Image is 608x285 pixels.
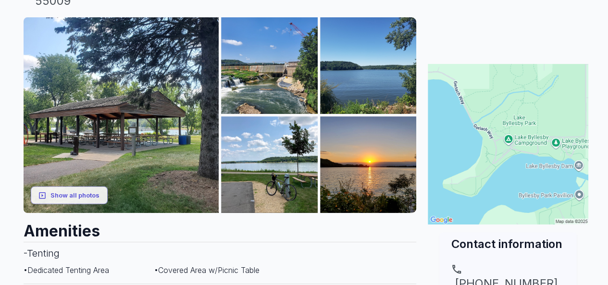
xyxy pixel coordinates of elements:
[451,236,565,252] h2: Contact information
[428,64,588,224] img: Map for Lake Byllesby Campground
[24,17,219,213] img: AAcXr8pC5JmES5OXMmNQo-YV8wlVI0hduBKbMDD_6NbtHrMq7LHZ0cDKhMYRUyBgqF_D5ABxYxOtzR8caaN7QhIP7DUyK_02E...
[31,186,108,204] button: Show all photos
[221,17,318,114] img: AAcXr8omiwxcgRVOSE1iUv0J0bksP6pW9JN0OEtKXt2fwcXvE0BT-mEHVPgVgxNQ6urBxYH3kvEMDs_vCGJyEIu0V4IW2gpoG...
[24,265,109,275] span: • Dedicated Tenting Area
[24,213,417,242] h2: Amenities
[154,265,260,275] span: • Covered Area w/Picnic Table
[221,116,318,213] img: AAcXr8qzhp9itWzkXW4bi9-TryiZuc5eeNYhBpiajV4IsUY_cL6XbYETxyMzJIysiZ2mZjto-MmuW3-tm8geV7IjnMkXIgg59...
[320,17,417,114] img: AAcXr8qrlZ4cIcn1Dd_OZFOj_JwremWccrij6rGBy9QPretvotUBnMdt-SylgejuuBYVoPj-myItpez93sdrfQi8S2sJ-ZtBz...
[320,116,417,213] img: AAcXr8pVMkWMFR6DUL66lCZTCPdmBErbYoqUk6_Oc9_Wbiy5Xr8D3aiu1Or83Hphqwn0XPa9izFnD8FBD8e_3UJz2BbErAQf0...
[24,242,417,264] h3: - Tenting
